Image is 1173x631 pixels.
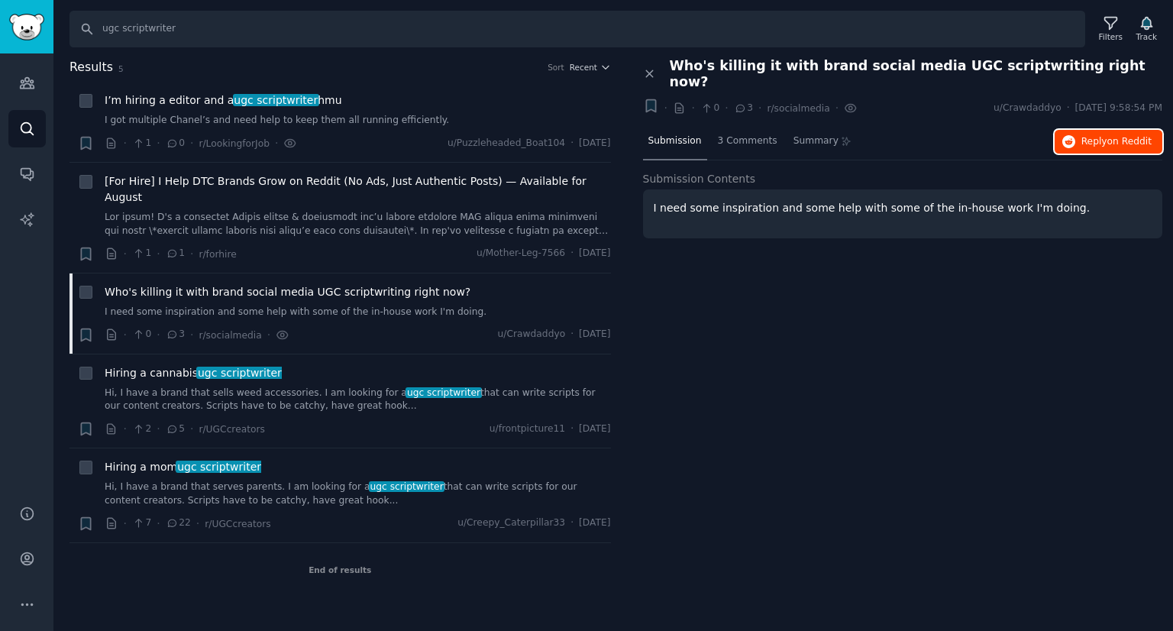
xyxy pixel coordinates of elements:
[579,247,610,260] span: [DATE]
[758,100,761,116] span: ·
[835,100,839,116] span: ·
[654,200,1152,216] p: I need some inspiration and some help with some of the in-house work I'm doing.
[1136,31,1157,42] div: Track
[157,246,160,262] span: ·
[570,516,574,530] span: ·
[124,421,127,437] span: ·
[406,387,482,398] span: ugc scriptwriter
[118,64,124,73] span: 5
[105,459,261,475] span: Hiring a mom
[199,138,270,149] span: r/LookingforJob
[490,422,565,436] span: u/frontpicture11
[105,387,611,413] a: Hi, I have a brand that sells weed accessories. I am looking for augc scriptwriterthat can write ...
[105,92,342,108] a: I’m hiring a editor and augc scriptwriterhmu
[199,249,236,260] span: r/forhire
[199,330,261,341] span: r/socialmedia
[196,367,283,379] span: ugc scriptwriter
[124,516,127,532] span: ·
[548,62,564,73] div: Sort
[132,328,151,341] span: 0
[69,543,611,597] div: End of results
[157,516,160,532] span: ·
[570,247,574,260] span: ·
[124,135,127,151] span: ·
[457,516,565,530] span: u/Creepy_Caterpillar33
[579,516,610,530] span: [DATE]
[648,134,702,148] span: Submission
[157,327,160,343] span: ·
[105,459,261,475] a: Hiring a momugc scriptwriter
[1099,31,1123,42] div: Filters
[105,92,342,108] span: I’m hiring a editor and a hmu
[132,422,151,436] span: 2
[105,211,611,238] a: Lor ipsum! D's a consectet Adipis elitse & doeiusmodt inc’u labore etdolore MAG aliqua enima mini...
[196,516,199,532] span: ·
[267,327,270,343] span: ·
[1081,135,1152,149] span: Reply
[132,516,151,530] span: 7
[570,328,574,341] span: ·
[69,11,1085,47] input: Search Keyword
[670,58,1163,90] span: Who's killing it with brand social media UGC scriptwriting right now?
[767,103,829,114] span: r/socialmedia
[1107,136,1152,147] span: on Reddit
[369,481,445,492] span: ugc scriptwriter
[105,173,611,205] a: [For Hire] I Help DTC Brands Grow on Reddit (No Ads, Just Authentic Posts) — Available for August
[570,62,611,73] button: Recent
[105,306,611,319] a: I need some inspiration and some help with some of the in-house work I'm doing.
[691,100,694,116] span: ·
[734,102,753,115] span: 3
[725,100,728,116] span: ·
[700,102,719,115] span: 0
[233,94,319,106] span: ugc scriptwriter
[105,365,282,381] span: Hiring a cannabis
[1075,102,1162,115] span: [DATE] 9:58:54 PM
[105,284,470,300] a: Who's killing it with brand social media UGC scriptwriting right now?
[176,461,262,473] span: ugc scriptwriter
[124,246,127,262] span: ·
[105,114,611,128] a: I got multiple Chanel’s and need help to keep them all running efficiently.
[166,516,191,530] span: 22
[190,327,193,343] span: ·
[570,62,597,73] span: Recent
[477,247,565,260] span: u/Mother-Leg-7566
[190,246,193,262] span: ·
[570,137,574,150] span: ·
[275,135,278,151] span: ·
[190,135,193,151] span: ·
[1055,130,1162,154] button: Replyon Reddit
[579,137,610,150] span: [DATE]
[132,247,151,260] span: 1
[157,421,160,437] span: ·
[124,327,127,343] span: ·
[69,58,113,77] span: Results
[132,137,151,150] span: 1
[579,328,610,341] span: [DATE]
[205,519,270,529] span: r/UGCcreators
[105,481,611,507] a: Hi, I have a brand that serves parents. I am looking for augc scriptwriterthat can write scripts ...
[166,247,185,260] span: 1
[1067,102,1070,115] span: ·
[1131,13,1162,45] button: Track
[105,365,282,381] a: Hiring a cannabisugc scriptwriter
[718,134,777,148] span: 3 Comments
[166,137,185,150] span: 0
[793,134,839,148] span: Summary
[157,135,160,151] span: ·
[166,422,185,436] span: 5
[448,137,565,150] span: u/Puzzleheaded_Boat104
[994,102,1062,115] span: u/Crawdaddyo
[579,422,610,436] span: [DATE]
[643,171,756,187] span: Submission Contents
[498,328,566,341] span: u/Crawdaddyo
[9,14,44,40] img: GummySearch logo
[664,100,667,116] span: ·
[199,424,264,435] span: r/UGCcreators
[190,421,193,437] span: ·
[166,328,185,341] span: 3
[570,422,574,436] span: ·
